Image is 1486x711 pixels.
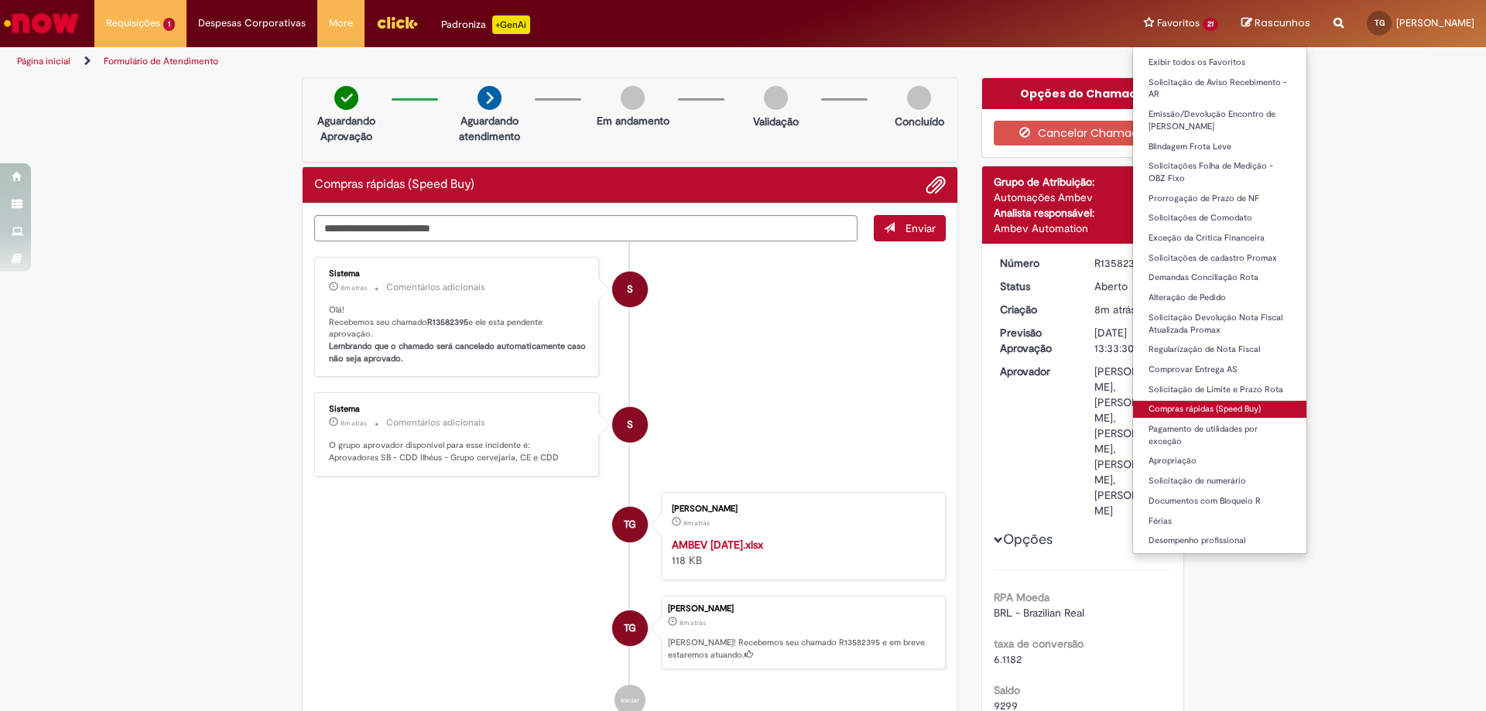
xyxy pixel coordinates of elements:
[988,302,1084,317] dt: Criação
[329,439,587,463] p: O grupo aprovador disponível para esse incidente é: Aprovadores SB - CDD Ilhéus - Grupo cervejari...
[621,86,645,110] img: img-circle-grey.png
[1094,279,1166,294] div: Aberto
[672,504,930,514] div: [PERSON_NAME]
[680,618,706,627] span: 8m atrás
[668,604,937,614] div: [PERSON_NAME]
[668,637,937,661] p: [PERSON_NAME]! Recebemos seu chamado R13582395 e em breve estaremos atuando.
[106,15,160,31] span: Requisições
[907,86,931,110] img: img-circle-grey.png
[624,506,636,543] span: TG
[1094,303,1135,316] span: 8m atrás
[1094,302,1166,317] div: 30/09/2025 15:33:30
[612,610,648,646] div: Thaima Almeida Guimaraes
[680,618,706,627] time: 30/09/2025 15:33:30
[1133,289,1306,306] a: Alteração de Pedido
[341,283,367,292] time: 30/09/2025 15:33:42
[994,606,1084,620] span: BRL - Brazilian Real
[612,507,648,542] div: Thaima Almeida Guimaraes
[612,407,648,443] div: System
[988,364,1084,379] dt: Aprovador
[329,304,587,365] p: Olá! Recebemos seu chamado e ele esta pendente aprovação.
[982,78,1184,109] div: Opções do Chamado
[988,255,1084,271] dt: Número
[994,590,1049,604] b: RPA Moeda
[1133,269,1306,286] a: Demandas Conciliação Rota
[1241,16,1310,31] a: Rascunhos
[683,518,710,528] time: 30/09/2025 15:33:24
[874,215,946,241] button: Enviar
[1133,230,1306,247] a: Exceção da Crítica Financeira
[1133,421,1306,450] a: Pagamento de utilidades por exceção
[163,18,175,31] span: 1
[329,15,353,31] span: More
[672,538,763,552] a: AMBEV [DATE].xlsx
[329,269,587,279] div: Sistema
[1094,255,1166,271] div: R13582395
[1133,106,1306,135] a: Emissão/Devolução Encontro de [PERSON_NAME]
[994,683,1020,697] b: Saldo
[329,405,587,414] div: Sistema
[683,518,710,528] span: 8m atrás
[1133,54,1306,71] a: Exibir todos os Favoritos
[452,113,527,144] p: Aguardando atendimento
[104,55,218,67] a: Formulário de Atendimento
[895,114,944,129] p: Concluído
[627,406,633,443] span: S
[994,637,1084,651] b: taxa de conversão
[427,316,468,328] b: R13582395
[672,537,930,568] div: 118 KB
[1133,210,1306,227] a: Solicitações de Comodato
[906,221,936,235] span: Enviar
[597,113,669,128] p: Em andamento
[478,86,502,110] img: arrow-next.png
[1133,532,1306,549] a: Desempenho profissional
[1133,190,1306,207] a: Prorrogação de Prazo de NF
[198,15,306,31] span: Despesas Corporativas
[994,190,1173,205] div: Automações Ambev
[988,325,1084,356] dt: Previsão Aprovação
[1203,18,1218,31] span: 21
[1094,364,1166,518] div: [PERSON_NAME], [PERSON_NAME], [PERSON_NAME], [PERSON_NAME], [PERSON_NAME]
[376,11,418,34] img: click_logo_yellow_360x200.png
[1133,341,1306,358] a: Regularização de Nota Fiscal
[12,47,979,76] ul: Trilhas de página
[341,419,367,428] time: 30/09/2025 15:33:38
[1375,18,1385,28] span: TG
[341,419,367,428] span: 8m atrás
[994,174,1173,190] div: Grupo de Atribuição:
[341,283,367,292] span: 8m atrás
[329,340,588,364] b: Lembrando que o chamado será cancelado automaticamente caso não seja aprovado.
[753,114,799,129] p: Validação
[764,86,788,110] img: img-circle-grey.png
[1133,453,1306,470] a: Apropriação
[1133,250,1306,267] a: Solicitações de cadastro Promax
[994,220,1173,236] div: Ambev Automation
[314,215,858,241] textarea: Digite sua mensagem aqui...
[334,86,358,110] img: check-circle-green.png
[1133,493,1306,510] a: Documentos com Bloqueio R
[1132,46,1307,554] ul: Favoritos
[1396,16,1474,29] span: [PERSON_NAME]
[1133,513,1306,530] a: Férias
[1255,15,1310,30] span: Rascunhos
[624,610,636,647] span: TG
[2,8,81,39] img: ServiceNow
[314,596,946,670] li: Thaima Almeida Guimaraes
[17,55,70,67] a: Página inicial
[1133,381,1306,398] a: Solicitação de Limite e Prazo Rota
[492,15,530,34] p: +GenAi
[994,121,1173,145] button: Cancelar Chamado
[314,178,474,192] h2: Compras rápidas (Speed Buy) Histórico de tíquete
[1094,303,1135,316] time: 30/09/2025 15:33:30
[1133,309,1306,338] a: Solicitação Devolução Nota Fiscal Atualizada Promax
[386,416,485,429] small: Comentários adicionais
[1133,361,1306,378] a: Comprovar Entrega AS
[612,272,648,307] div: System
[1133,138,1306,156] a: Blindagem Frota Leve
[1133,473,1306,490] a: Solicitação de numerário
[309,113,384,144] p: Aguardando Aprovação
[627,271,633,308] span: S
[386,281,485,294] small: Comentários adicionais
[926,175,946,195] button: Adicionar anexos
